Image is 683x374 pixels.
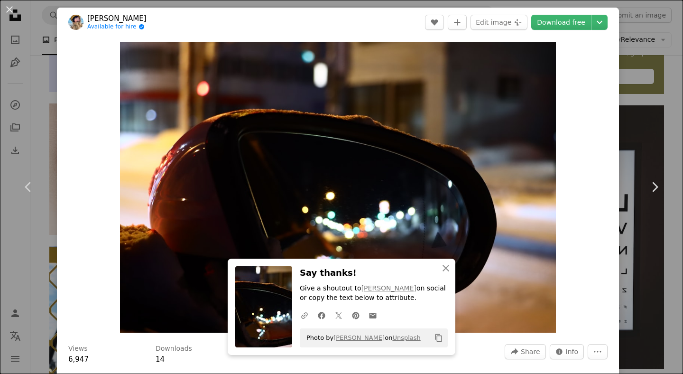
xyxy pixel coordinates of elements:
[300,284,448,303] p: Give a shoutout to on social or copy the text below to attribute.
[120,42,556,333] button: Zoom in on this image
[471,15,527,30] button: Edit image
[531,15,591,30] a: Download free
[505,344,545,359] button: Share this image
[347,306,364,325] a: Share on Pinterest
[521,345,540,359] span: Share
[68,355,89,364] span: 6,947
[448,15,467,30] button: Add to Collection
[566,345,579,359] span: Info
[626,141,683,233] a: Next
[392,334,420,341] a: Unsplash
[330,306,347,325] a: Share on Twitter
[300,266,448,280] h3: Say thanks!
[364,306,381,325] a: Share over email
[588,344,608,359] button: More Actions
[591,15,608,30] button: Choose download size
[87,23,147,31] a: Available for hire
[68,15,83,30] img: Go to Chen Li's profile
[87,14,147,23] a: [PERSON_NAME]
[550,344,584,359] button: Stats about this image
[68,344,88,354] h3: Views
[425,15,444,30] button: Like
[302,330,421,346] span: Photo by on
[333,334,385,341] a: [PERSON_NAME]
[361,284,416,292] a: [PERSON_NAME]
[120,42,556,333] img: Nighttime city lights reflected in a side mirror.
[313,306,330,325] a: Share on Facebook
[156,355,165,364] span: 14
[156,344,192,354] h3: Downloads
[431,330,447,346] button: Copy to clipboard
